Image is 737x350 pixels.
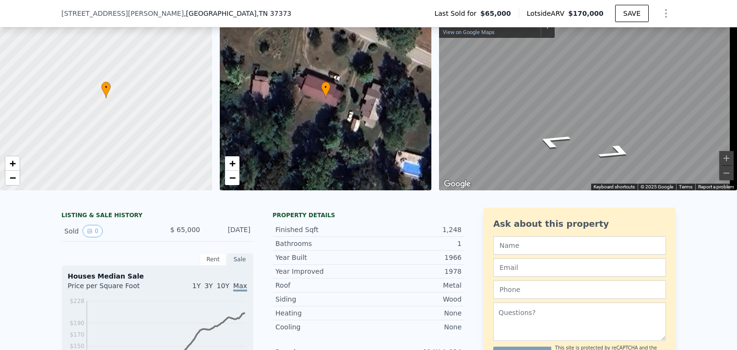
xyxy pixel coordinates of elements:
div: Map [439,6,737,190]
span: $65,000 [480,9,511,18]
span: • [321,83,331,92]
a: Zoom out [5,171,20,185]
img: Google [441,178,473,190]
input: Name [493,236,666,255]
button: SAVE [615,5,649,22]
div: Property details [273,211,464,219]
span: + [229,157,235,169]
div: Finished Sqft [275,225,368,234]
tspan: $170 [70,331,84,338]
div: 1978 [368,267,462,276]
span: 1Y [192,282,201,290]
span: $170,000 [568,10,604,17]
span: Max [233,282,247,292]
a: Report a problem [698,184,734,189]
div: 1 [368,239,462,248]
div: Price per Square Foot [68,281,157,296]
div: • [101,82,111,98]
div: Street View [439,6,737,190]
tspan: $228 [70,298,84,304]
div: Year Improved [275,267,368,276]
input: Phone [493,280,666,299]
div: Siding [275,294,368,304]
div: Rent [200,253,226,266]
div: Wood [368,294,462,304]
span: • [101,83,111,92]
div: None [368,322,462,332]
span: 3Y [204,282,213,290]
button: Keyboard shortcuts [594,184,635,190]
span: Last Sold for [434,9,480,18]
div: Sold [64,225,150,237]
div: 1,248 [368,225,462,234]
div: LISTING & SALE HISTORY [61,211,253,221]
div: Cooling [275,322,368,332]
div: Sale [226,253,253,266]
a: View on Google Maps [443,29,495,35]
button: View historical data [83,225,103,237]
button: Show Options [656,4,676,23]
div: Ask about this property [493,217,666,231]
div: Year Built [275,253,368,262]
span: [STREET_ADDRESS][PERSON_NAME] [61,9,184,18]
div: Roof [275,280,368,290]
a: Zoom in [5,156,20,171]
div: Metal [368,280,462,290]
a: Open this area in Google Maps (opens a new window) [441,178,473,190]
tspan: $150 [70,343,84,350]
input: Email [493,258,666,277]
span: , [GEOGRAPHIC_DATA] [184,9,291,18]
span: − [10,172,16,184]
a: Zoom in [225,156,239,171]
span: Lotside ARV [527,9,568,18]
tspan: $190 [70,320,84,327]
span: + [10,157,16,169]
span: , TN 37373 [257,10,291,17]
a: Terms (opens in new tab) [679,184,692,189]
div: • [321,82,331,98]
div: None [368,308,462,318]
a: Zoom out [225,171,239,185]
div: [DATE] [208,225,250,237]
div: Bathrooms [275,239,368,248]
div: Houses Median Sale [68,271,247,281]
span: © 2025 Google [641,184,673,189]
path: Go Northwest, Leggett Rd [583,140,649,163]
span: 10Y [217,282,229,290]
span: $ 65,000 [170,226,200,233]
path: Go East, Leggett Rd [520,129,586,152]
button: Zoom out [719,166,734,180]
div: Heating [275,308,368,318]
span: − [229,172,235,184]
button: Zoom in [719,151,734,165]
div: 1966 [368,253,462,262]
